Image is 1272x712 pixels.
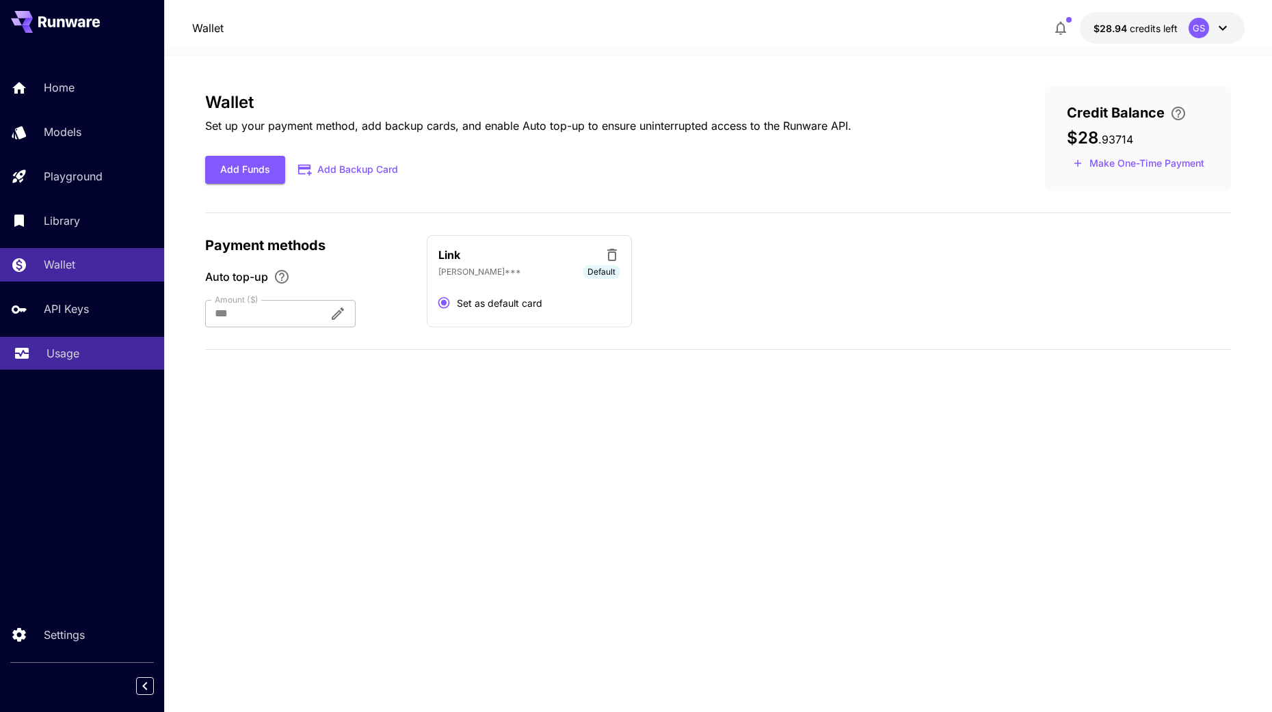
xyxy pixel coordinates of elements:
[44,213,80,229] p: Library
[136,677,154,695] button: Collapse sidebar
[44,256,75,273] p: Wallet
[1067,102,1165,123] span: Credit Balance
[146,674,164,698] div: Collapse sidebar
[205,118,851,134] p: Set up your payment method, add backup cards, and enable Auto top-up to ensure uninterrupted acce...
[1165,105,1192,122] button: Enter your card details and choose an Auto top-up amount to avoid service interruptions. We'll au...
[205,235,410,256] p: Payment methods
[583,266,620,278] span: Default
[205,156,285,184] button: Add Funds
[438,266,521,278] p: [PERSON_NAME]***
[1094,23,1130,34] span: $28.94
[192,20,224,36] nav: breadcrumb
[44,301,89,317] p: API Keys
[44,627,85,643] p: Settings
[44,124,81,140] p: Models
[1098,133,1133,146] span: . 93714
[285,156,412,183] button: Add Backup Card
[1067,153,1210,174] button: Make a one-time, non-recurring payment
[192,20,224,36] a: Wallet
[438,247,460,263] p: Link
[1189,18,1209,38] div: GS
[215,294,259,305] label: Amount ($)
[1080,12,1245,44] button: $28.93714GS
[1067,128,1098,148] span: $28
[44,79,75,96] p: Home
[47,345,79,361] p: Usage
[1130,23,1178,34] span: credits left
[205,269,268,285] span: Auto top-up
[205,93,851,112] h3: Wallet
[268,269,295,285] button: Enable Auto top-up to ensure uninterrupted service. We'll automatically bill the chosen amount wh...
[457,296,542,310] span: Set as default card
[44,168,103,184] p: Playground
[1094,21,1178,36] div: $28.93714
